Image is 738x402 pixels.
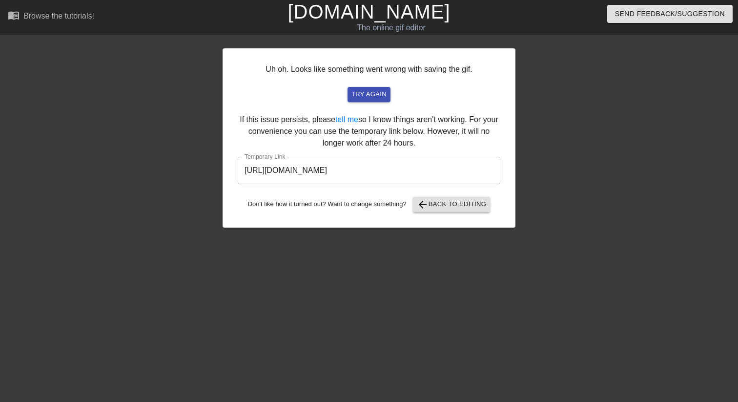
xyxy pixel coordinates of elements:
[238,197,500,212] div: Don't like how it turned out? Want to change something?
[417,199,429,211] span: arrow_back
[413,197,491,212] button: Back to Editing
[23,12,94,20] div: Browse the tutorials!
[223,48,515,228] div: Uh oh. Looks like something went wrong with saving the gif. If this issue persists, please so I k...
[287,1,450,22] a: [DOMAIN_NAME]
[8,9,20,21] span: menu_book
[615,8,725,20] span: Send Feedback/Suggestion
[351,89,387,100] span: try again
[8,9,94,24] a: Browse the tutorials!
[238,157,500,184] input: bare
[417,199,487,211] span: Back to Editing
[607,5,733,23] button: Send Feedback/Suggestion
[348,87,390,102] button: try again
[335,115,358,124] a: tell me
[251,22,532,34] div: The online gif editor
